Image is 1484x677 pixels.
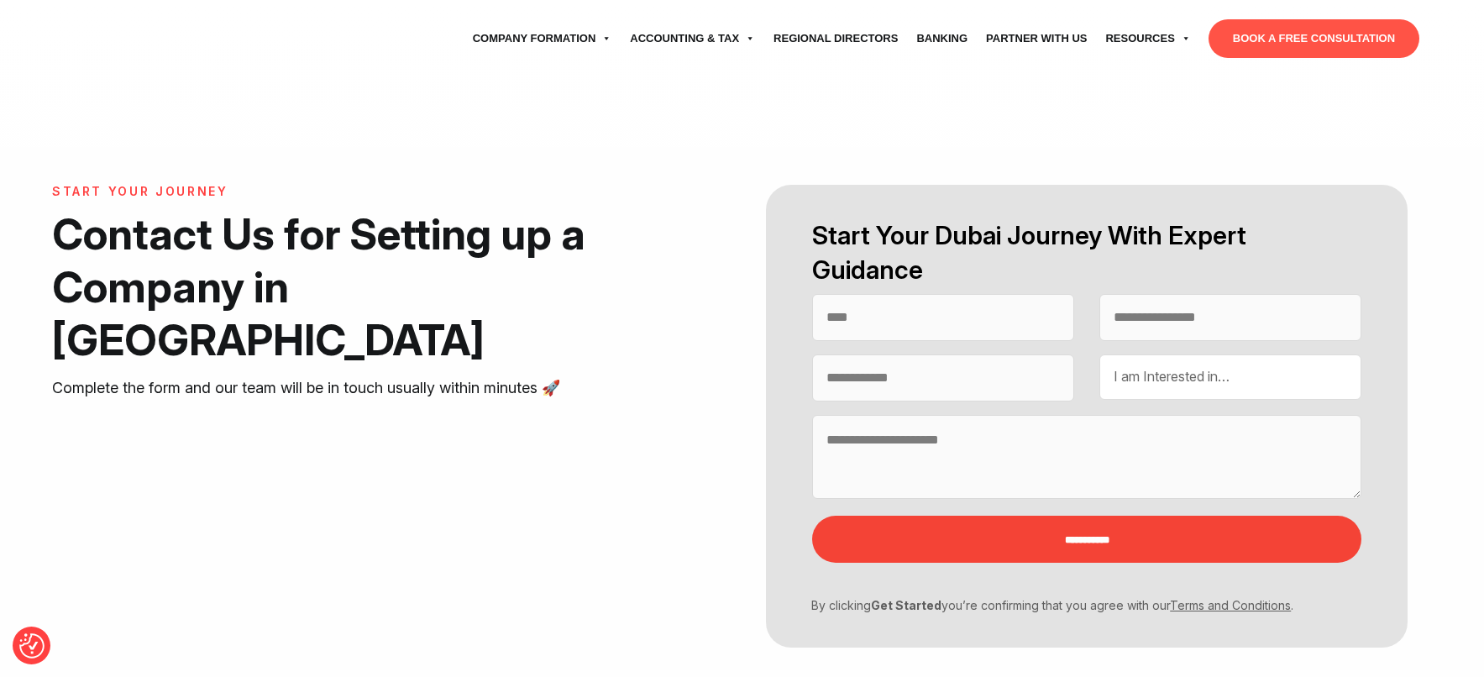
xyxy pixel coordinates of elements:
[1170,598,1291,612] a: Terms and Conditions
[1209,19,1419,58] a: BOOK A FREE CONSULTATION
[800,596,1349,614] p: By clicking you’re confirming that you agree with our .
[871,598,941,612] strong: Get Started
[1114,368,1230,385] span: I am Interested in…
[19,633,45,659] button: Consent Preferences
[621,15,764,62] a: Accounting & Tax
[52,207,646,367] h1: Contact Us for Setting up a Company in [GEOGRAPHIC_DATA]
[812,218,1361,287] h2: Start Your Dubai Journey With Expert Guidance
[907,15,977,62] a: Banking
[742,185,1432,648] form: Contact form
[977,15,1096,62] a: Partner with Us
[464,15,621,62] a: Company Formation
[65,18,191,60] img: svg+xml;nitro-empty-id=MTU1OjExNQ==-1;base64,PHN2ZyB2aWV3Qm94PSIwIDAgNzU4IDI1MSIgd2lkdGg9Ijc1OCIg...
[52,185,646,199] h6: START YOUR JOURNEY
[764,15,907,62] a: Regional Directors
[52,375,646,401] p: Complete the form and our team will be in touch usually within minutes 🚀
[19,633,45,659] img: Revisit consent button
[1096,15,1199,62] a: Resources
